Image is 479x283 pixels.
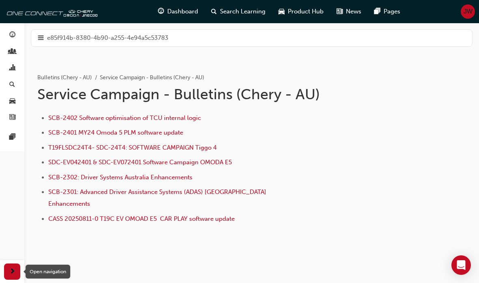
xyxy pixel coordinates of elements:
button: JW [461,4,475,19]
span: guage-icon [158,7,164,17]
span: News [346,7,361,16]
span: car-icon [9,98,15,105]
span: Pages [384,7,400,16]
a: Bulletins (Chery - AU) [37,74,92,81]
span: guage-icon [9,32,15,39]
a: car-iconProduct Hub [272,3,330,20]
span: pages-icon [374,7,380,17]
li: Service Campaign - Bulletins (Chery - AU) [100,73,204,83]
a: SCB-2401 MY24 Omoda 5 PLM software update [48,129,183,136]
span: search-icon [9,81,15,89]
span: search-icon [211,7,217,17]
a: SDC-EV042401 & SDC-EV072401 Software Campaign OMODA E5 [48,159,232,166]
span: Product Hub [288,7,324,16]
a: pages-iconPages [368,3,407,20]
img: oneconnect [4,3,97,20]
div: Open navigation [26,265,70,279]
span: chart-icon [9,65,15,72]
span: next-icon [9,267,15,277]
a: SCB-2301: Advanced Driver Assistance Systems (ADAS) [GEOGRAPHIC_DATA] Enhancements [48,188,268,207]
a: news-iconNews [330,3,368,20]
a: CASS 20250811-0 T19C EV OMOAD E5 CAR PLAY software update [48,215,235,222]
span: Search Learning [220,7,265,16]
button: hamburger-icone85f914b-8380-4b90-a255-4e94a5c53783 [31,29,473,47]
span: car-icon [278,7,285,17]
span: hamburger-icon [38,33,44,43]
span: news-icon [337,7,343,17]
span: e85f914b-8380-4b90-a255-4e94a5c53783 [47,33,168,43]
span: JW [464,7,473,16]
span: Dashboard [167,7,198,16]
a: SCB-2402 Software optimisation of TCU internal logic [48,114,201,122]
span: pages-icon [9,134,15,141]
span: news-icon [9,114,15,122]
a: SCB-2302: Driver Systems Australia Enhancements [48,174,192,181]
div: Open Intercom Messenger [451,255,471,275]
a: T19FLSDC24T4- SDC-24T4: SOFTWARE CAMPAIGN Tiggo 4 [48,144,217,151]
a: search-iconSearch Learning [205,3,272,20]
span: people-icon [9,48,15,56]
a: guage-iconDashboard [151,3,205,20]
h1: Service Campaign - Bulletins (Chery - AU) [37,85,417,103]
